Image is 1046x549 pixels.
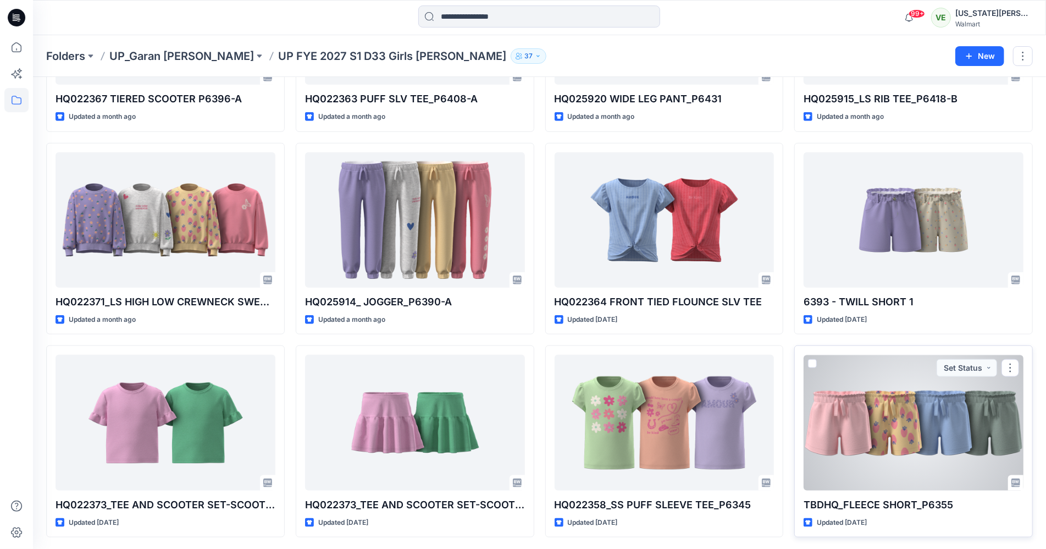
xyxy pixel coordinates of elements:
button: New [955,46,1004,66]
a: 6393 - TWILL SHORT 1 [804,152,1023,288]
p: HQ022358_SS PUFF SLEEVE TEE_P6345 [555,497,774,513]
p: Updated a month ago [318,314,385,326]
p: Updated a month ago [69,111,136,123]
div: [US_STATE][PERSON_NAME] [955,7,1032,20]
a: HQ022358_SS PUFF SLEEVE TEE_P6345 [555,355,774,490]
p: Updated [DATE] [318,517,368,529]
a: Folders [46,48,85,64]
p: Updated [DATE] [817,517,867,529]
p: HQ025920 WIDE LEG PANT_P6431 [555,91,774,107]
p: HQ022363 PUFF SLV TEE_P6408-A [305,91,525,107]
div: VE [931,8,951,28]
a: UP_Garan [PERSON_NAME] [109,48,254,64]
p: TBDHQ_FLEECE SHORT_P6355 [804,497,1023,513]
p: HQ022373_TEE AND SCOOTER SET-SCOOTER [56,497,275,513]
p: HQ022367 TIERED SCOOTER P6396-A [56,91,275,107]
a: HQ022373_TEE AND SCOOTER SET-SCOOTER [56,355,275,490]
a: HQ022373_TEE AND SCOOTER SET-SCOOTER [305,355,525,490]
button: 37 [511,48,546,64]
a: HQ025914_ JOGGER_P6390-A [305,152,525,288]
p: 37 [524,50,533,62]
p: HQ022364 FRONT TIED FLOUNCE SLV TEE [555,294,774,310]
p: 6393 - TWILL SHORT 1 [804,294,1023,310]
p: Updated a month ago [568,111,635,123]
p: UP FYE 2027 S1 D33 Girls [PERSON_NAME] [278,48,506,64]
div: Walmart [955,20,1032,28]
p: Updated a month ago [318,111,385,123]
p: HQ025915_LS RIB TEE_P6418-B [804,91,1023,107]
p: Updated a month ago [817,111,884,123]
a: TBDHQ_FLEECE SHORT_P6355 [804,355,1023,490]
p: Updated a month ago [69,314,136,326]
p: HQ022373_TEE AND SCOOTER SET-SCOOTER [305,497,525,513]
p: HQ022371_LS HIGH LOW CREWNECK SWEATSHIRT_P6440-A [56,294,275,310]
p: Updated [DATE] [568,314,618,326]
p: Updated [DATE] [568,517,618,529]
p: Updated [DATE] [817,314,867,326]
p: Updated [DATE] [69,517,119,529]
a: HQ022371_LS HIGH LOW CREWNECK SWEATSHIRT_P6440-A [56,152,275,288]
p: HQ025914_ JOGGER_P6390-A [305,294,525,310]
a: HQ022364 FRONT TIED FLOUNCE SLV TEE [555,152,774,288]
span: 99+ [909,9,925,18]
